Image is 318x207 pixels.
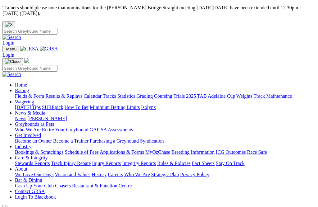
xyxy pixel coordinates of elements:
span: Menu [6,47,16,51]
a: We Love Our Dogs [15,172,53,177]
a: Grading [137,93,153,99]
a: Become an Owner [15,138,52,143]
a: Minimum Betting Limits [90,105,140,110]
img: GRSA [20,46,39,52]
a: Login [2,52,14,58]
a: Login [2,40,14,45]
div: Care & Integrity [15,161,316,166]
a: Retire Your Greyhound [42,127,89,132]
div: Greyhounds as Pets [15,127,316,133]
a: Who We Are [124,172,150,177]
a: Tracks [103,93,116,99]
a: Get Involved [15,133,41,138]
a: Contact GRSA [15,189,45,194]
img: Close [5,59,20,64]
a: News [15,116,26,121]
a: Track Injury Rebate [51,161,91,166]
a: Race Safe [247,149,267,155]
a: Calendar [84,93,102,99]
a: Schedule of Fees [65,149,98,155]
a: Trials [173,93,185,99]
a: Login To Blackbook [15,194,56,200]
a: Bookings & Scratchings [15,149,63,155]
a: Wagering [15,99,34,104]
a: News & Media [15,110,45,115]
a: Coursing [154,93,172,99]
a: How To Bet [65,105,89,110]
a: Home [15,82,27,87]
input: Search [2,28,57,35]
div: Get Involved [15,138,316,144]
img: Search [2,72,21,77]
a: Purchasing a Greyhound [90,138,139,143]
div: News & Media [15,116,316,121]
div: Racing [15,93,316,99]
a: Stay On Track [216,161,244,166]
a: SUREpick [42,105,63,110]
p: Trainers should please note that nominations for the [PERSON_NAME] Bridge Straight meeting [DATE]... [2,5,316,16]
a: Vision and Values [55,172,90,177]
a: Industry [15,144,31,149]
div: About [15,172,316,177]
a: Become a Trainer [53,138,89,143]
a: [DATE] Tips [15,105,41,110]
a: Chasers Restaurant & Function Centre [55,183,132,188]
a: Track Maintenance [254,93,292,99]
a: Injury Reports [92,161,121,166]
button: Close [2,21,15,28]
a: Racing [15,88,29,93]
img: Search [2,35,21,40]
a: ICG Outcomes [216,149,246,155]
a: About [15,166,27,172]
a: Rules & Policies [157,161,191,166]
a: Greyhounds as Pets [15,121,54,127]
button: Toggle navigation [2,58,23,65]
a: Weights [236,93,252,99]
a: GAP SA Assessments [90,127,133,132]
a: Who We Are [15,127,41,132]
a: 2025 TAB Adelaide Cup [186,93,235,99]
img: X [5,22,13,27]
a: Privacy Policy [180,172,209,177]
a: [PERSON_NAME] [27,116,67,121]
a: Strategic Plan [151,172,179,177]
a: Stewards Reports [15,161,50,166]
div: Industry [15,149,316,155]
a: History [92,172,107,177]
a: MyOzChase [145,149,170,155]
a: Syndication [140,138,164,143]
a: Integrity Reports [122,161,156,166]
a: Results & Replays [45,93,82,99]
div: Wagering [15,105,316,110]
div: Bar & Dining [15,183,316,189]
a: Care & Integrity [15,155,48,160]
a: Breeding Information [171,149,215,155]
button: Toggle navigation [2,46,19,52]
img: GRSA [40,46,58,52]
a: Careers [108,172,123,177]
a: Bar & Dining [15,177,42,183]
input: Search [2,65,57,72]
img: logo-grsa-white.png [24,58,29,63]
a: Applications & Forms [100,149,144,155]
a: Fact Sheets [192,161,215,166]
a: Fields & Form [15,93,44,99]
a: Statistics [117,93,135,99]
a: Isolynx [141,105,156,110]
a: Cash Up Your Club [15,183,54,188]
